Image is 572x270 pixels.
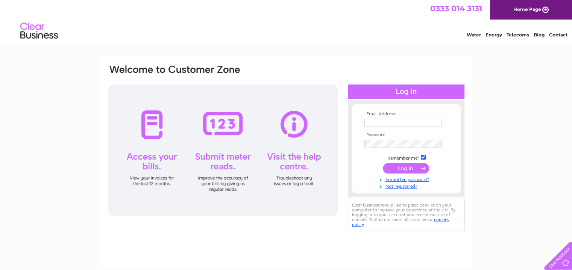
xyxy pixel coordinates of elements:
[109,4,464,36] div: Clear Business is a trading name of Verastar Limited (registered in [GEOGRAPHIC_DATA] No. 3667643...
[534,32,545,38] a: Blog
[352,217,449,227] a: cookies policy
[348,199,464,231] div: Clear Business would like to place cookies on your computer to improve your experience of the sit...
[363,154,450,161] td: Remember me?
[363,112,450,117] th: Email Address:
[486,32,502,38] a: Energy
[549,32,567,38] a: Contact
[364,182,450,189] a: Not registered?
[433,120,439,126] img: npw-badge-icon-locked.svg
[433,141,439,147] img: npw-badge-icon-locked.svg
[363,133,450,138] th: Password:
[430,4,482,13] a: 0333 014 3131
[467,32,481,38] a: Water
[383,163,429,173] input: Submit
[507,32,529,38] a: Telecoms
[20,20,58,42] img: logo.png
[364,175,450,183] a: Forgotten password?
